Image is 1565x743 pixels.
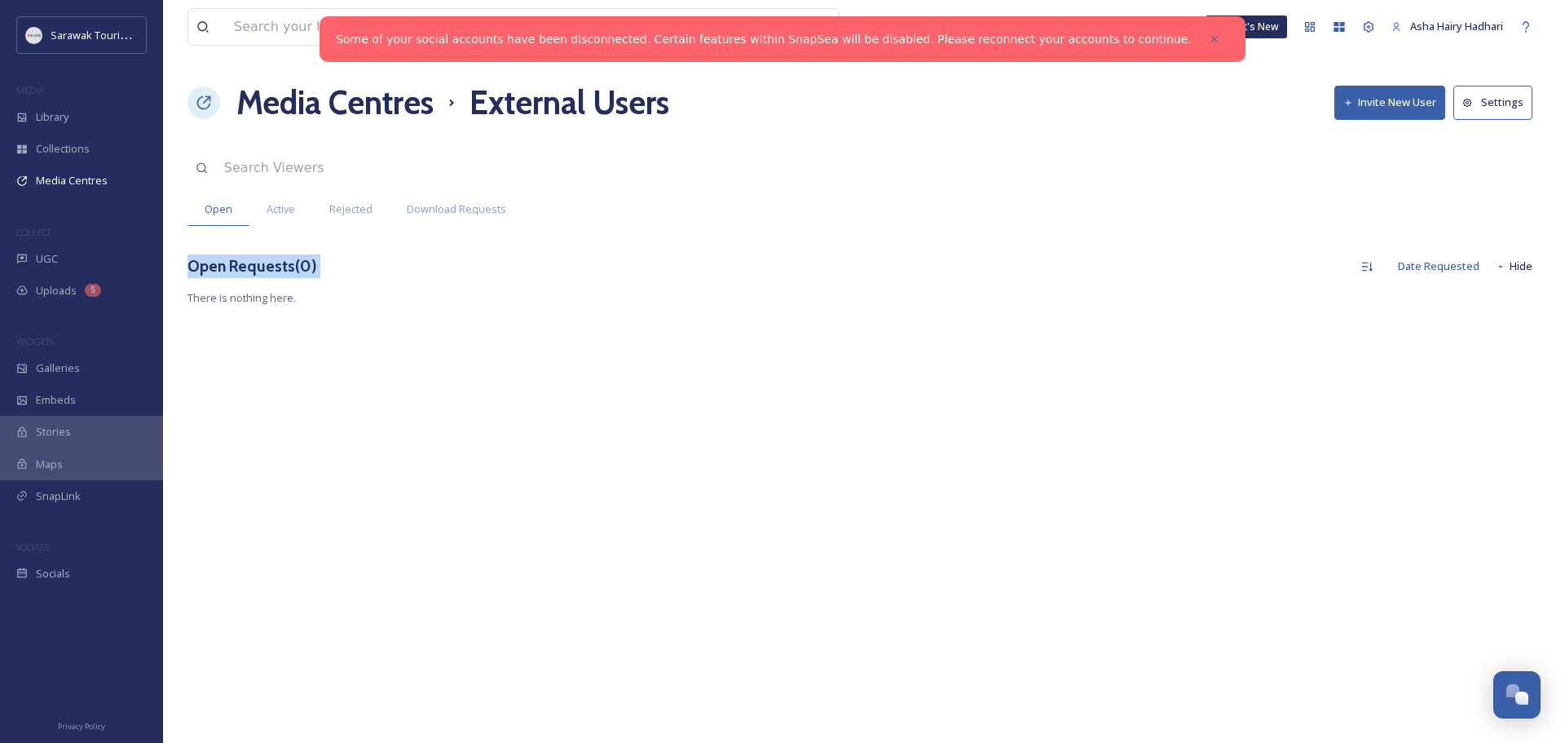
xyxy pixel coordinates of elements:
[205,201,232,217] span: Open
[58,721,105,732] span: Privacy Policy
[58,715,105,735] a: Privacy Policy
[1390,250,1488,282] div: Date Requested
[1334,86,1445,119] button: Invite New User
[226,9,706,45] input: Search your library
[36,392,76,408] span: Embeds
[36,173,108,188] span: Media Centres
[469,78,669,127] h1: External Users
[36,489,81,504] span: SnapLink
[36,424,71,440] span: Stories
[407,201,506,217] span: Download Requests
[1206,15,1287,38] a: What's New
[36,566,70,582] span: Socials
[16,84,45,96] span: MEDIA
[1488,250,1541,282] button: Hide
[36,109,68,125] span: Library
[187,290,1541,306] span: There is nothing here.
[36,360,80,376] span: Galleries
[1453,86,1532,119] button: Settings
[1453,86,1541,119] a: Settings
[36,283,77,299] span: Uploads
[16,335,54,347] span: WIDGETS
[26,27,42,43] img: new%20smtd%20transparent%202%20copy%404x.png
[216,150,595,186] input: Search Viewers
[51,27,166,42] span: Sarawak Tourism Board
[267,201,295,217] span: Active
[187,254,317,278] h3: Open Requests ( 0 )
[36,141,90,157] span: Collections
[36,251,58,267] span: UGC
[16,541,49,553] span: SOCIALS
[36,457,63,472] span: Maps
[336,31,1192,48] a: Some of your social accounts have been disconnected. Certain features within SnapSea will be disa...
[85,284,101,297] div: 5
[236,78,434,127] a: Media Centres
[329,201,373,217] span: Rejected
[1383,11,1511,42] a: Asha Hairy Hadhari
[16,226,51,238] span: COLLECT
[1410,19,1503,33] span: Asha Hairy Hadhari
[735,11,831,42] a: View all files
[1493,671,1541,719] button: Open Chat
